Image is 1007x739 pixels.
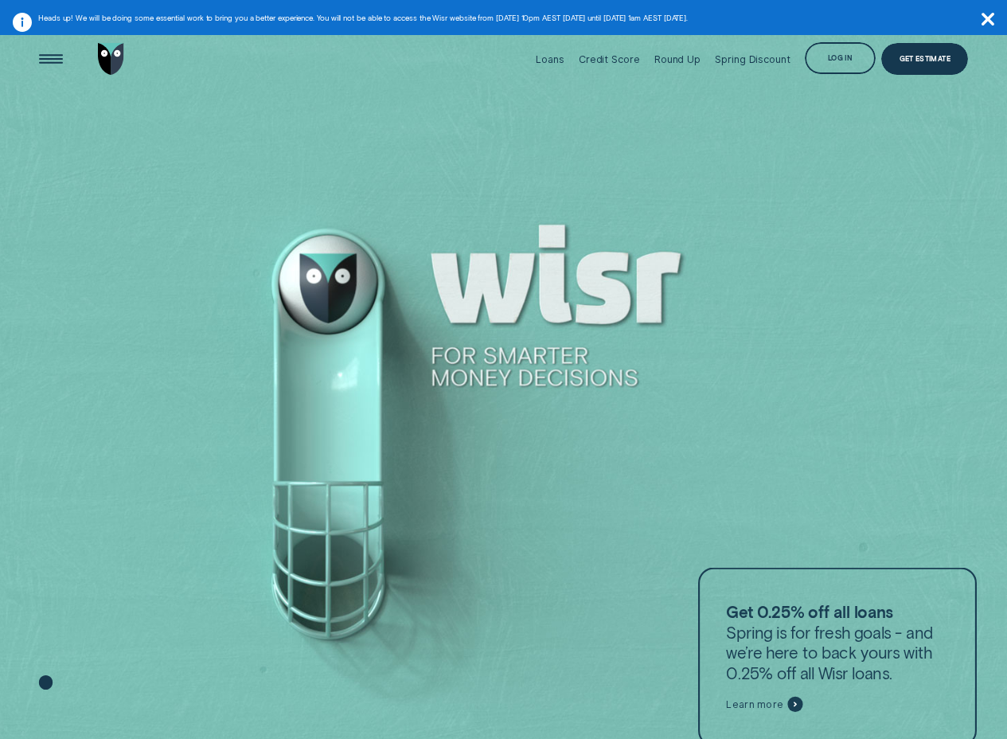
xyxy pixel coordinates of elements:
[536,24,564,95] a: Loans
[579,53,640,65] div: Credit Score
[654,53,701,65] div: Round Up
[95,24,127,95] a: Go to home page
[726,602,892,621] strong: Get 0.25% off all loans
[726,602,948,683] p: Spring is for fresh goals - and we’re here to back yours with 0.25% off all Wisr loans.
[726,698,783,711] span: Learn more
[654,24,701,95] a: Round Up
[881,43,968,75] a: Get Estimate
[715,53,790,65] div: Spring Discount
[98,43,124,75] img: Wisr
[715,24,790,95] a: Spring Discount
[35,43,67,75] button: Open Menu
[805,42,876,74] button: Log in
[579,24,640,95] a: Credit Score
[536,53,564,65] div: Loans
